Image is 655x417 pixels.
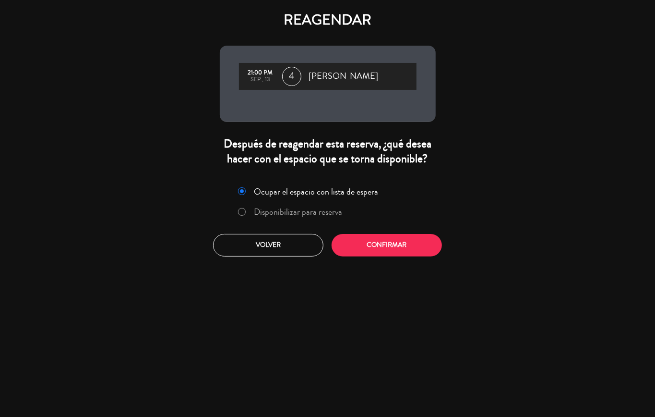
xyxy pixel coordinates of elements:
[213,234,323,257] button: Volver
[254,208,342,216] label: Disponibilizar para reserva
[220,136,436,166] div: Después de reagendar esta reserva, ¿qué desea hacer con el espacio que se torna disponible?
[244,76,277,83] div: sep., 13
[309,69,379,84] span: [PERSON_NAME]
[332,234,442,257] button: Confirmar
[220,12,436,29] h4: REAGENDAR
[254,187,378,196] label: Ocupar el espacio con lista de espera
[282,67,301,86] span: 4
[244,70,277,76] div: 21:00 PM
